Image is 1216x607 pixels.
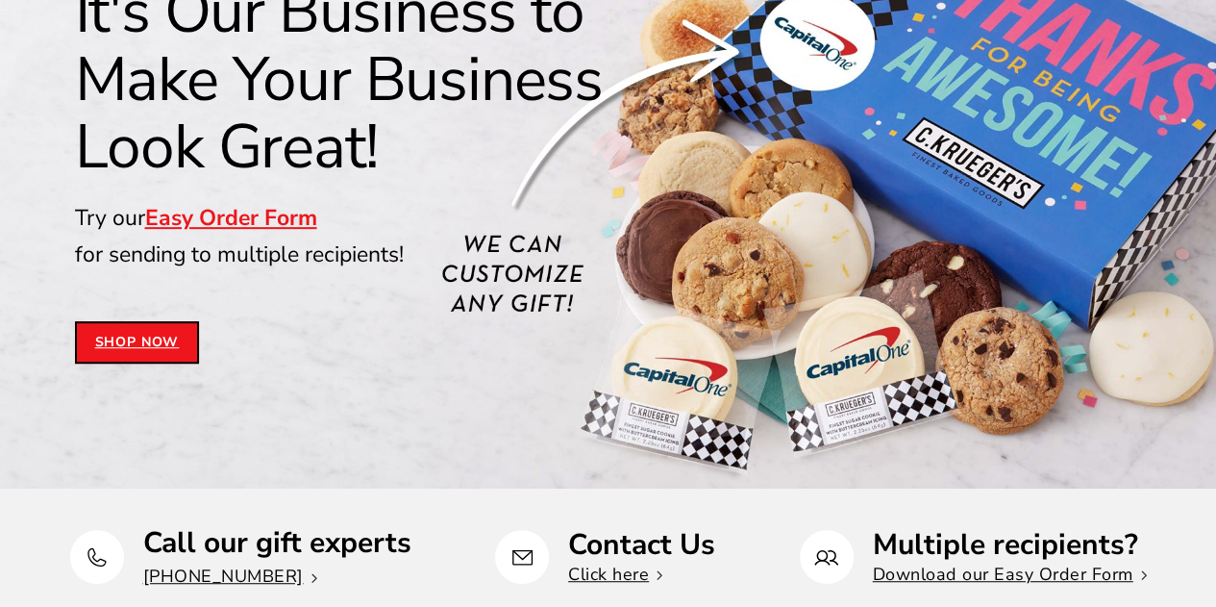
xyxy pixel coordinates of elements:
p: Call our gift experts [143,528,411,558]
a: Shop Now [75,321,200,364]
img: Multiple recipients? [814,545,838,569]
img: Contact Us [510,545,534,569]
a: Easy Order Form [145,203,317,233]
a: Click here [568,563,662,586]
img: Call our gift experts [85,545,109,569]
a: [PHONE_NUMBER] [143,565,317,588]
a: Download our Easy Order Form [873,563,1147,586]
p: Multiple recipients? [873,530,1147,560]
p: Try our for sending to multiple recipients! [75,200,686,273]
p: Contact Us [568,530,715,560]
